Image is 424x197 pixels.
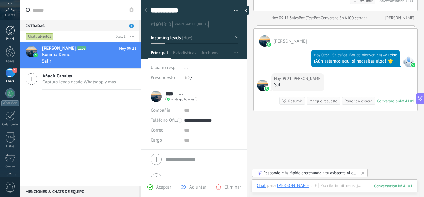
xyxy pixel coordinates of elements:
[271,15,290,21] div: Hoy 09:17
[151,135,179,145] div: Cargo
[288,98,302,104] div: Resumir
[314,52,332,58] div: Hoy 09:21
[26,33,53,40] div: Chats abiertos
[321,15,368,21] div: Conversación A100 cerrada
[1,37,19,41] div: Panel
[400,98,414,104] div: № A101
[173,50,196,59] span: Estadísticas
[151,127,164,133] span: Correo
[377,98,400,104] div: Conversación
[257,80,268,91] span: Aron
[151,75,175,81] span: Presupuesto
[273,38,307,44] span: Aron
[277,183,311,188] div: Aron
[20,42,141,68] a: avataricon[PERSON_NAME]A101Hoy 09:21Kommo DemoSalir
[411,63,415,67] img: waba.svg
[201,50,218,59] span: Archivos
[151,106,179,115] div: Compañía
[224,184,241,190] span: Eliminar
[263,170,357,176] div: Responde más rápido entrenando a tu asistente AI con tus fuentes de datos
[175,22,208,26] span: #agregar etiquetas
[388,52,397,58] span: Leído
[332,52,382,58] span: SalesBot (Bot de bienvenida)
[42,52,70,58] span: Kommo Demo
[385,15,414,21] a: [PERSON_NAME]
[292,76,321,82] span: Aron
[171,98,195,101] span: whatsapp business
[188,75,192,81] span: S/
[184,65,188,71] span: ...
[20,20,139,31] div: Entradas
[1,123,19,127] div: Calendario
[77,46,86,50] span: A101
[5,13,15,17] span: Cuenta
[243,6,249,15] div: Ocultar
[20,186,139,197] div: Menciones & Chats de equipo
[1,144,19,148] div: Listas
[374,183,412,189] div: 101
[151,50,168,59] span: Principal
[1,100,19,106] div: WhatsApp
[1,59,19,63] div: Leads
[265,87,269,91] img: waba.svg
[309,98,337,104] div: Marque resuelto
[151,65,176,71] span: Usuario resp.
[12,68,17,73] span: 1
[42,73,118,79] span: Añadir Canales
[126,31,139,42] button: Más
[119,45,137,52] span: Hoy 09:21
[151,117,183,123] span: Teléfono Oficina
[42,79,118,85] span: Captura leads desde Whatsapp y más!
[259,35,270,47] span: Aron
[151,138,162,143] span: Cargo
[112,34,126,40] div: Total: 1
[151,63,180,73] div: Usuario resp.
[290,15,321,21] span: SalesBot (TestBot)
[42,45,76,52] span: [PERSON_NAME]
[42,58,51,64] span: Salir
[151,115,179,125] button: Teléfono Oficina
[344,98,372,104] div: Poner en espera
[267,42,271,47] img: waba.svg
[151,73,180,83] div: Presupuesto
[1,165,19,169] div: Correo
[151,125,164,135] button: Correo
[314,58,397,64] div: ¡Aún estamos aquí si necesitas algo! 🌟
[274,82,321,88] div: Salir
[156,184,171,190] span: Aceptar
[274,76,292,82] div: Hoy 09:21
[403,56,414,67] span: SalesBot
[151,21,171,27] span: #1604810
[129,24,134,28] span: 1
[311,183,311,189] span: :
[34,53,38,57] img: icon
[189,184,206,190] span: Adjuntar
[1,79,19,83] div: Chats
[267,183,276,189] span: para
